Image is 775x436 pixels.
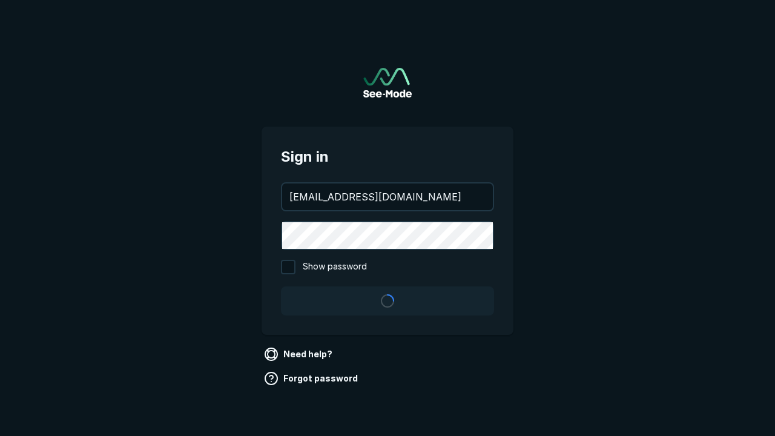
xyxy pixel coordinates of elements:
span: Show password [303,260,367,274]
img: See-Mode Logo [363,68,412,97]
a: Need help? [262,345,337,364]
span: Sign in [281,146,494,168]
a: Go to sign in [363,68,412,97]
a: Forgot password [262,369,363,388]
input: your@email.com [282,183,493,210]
